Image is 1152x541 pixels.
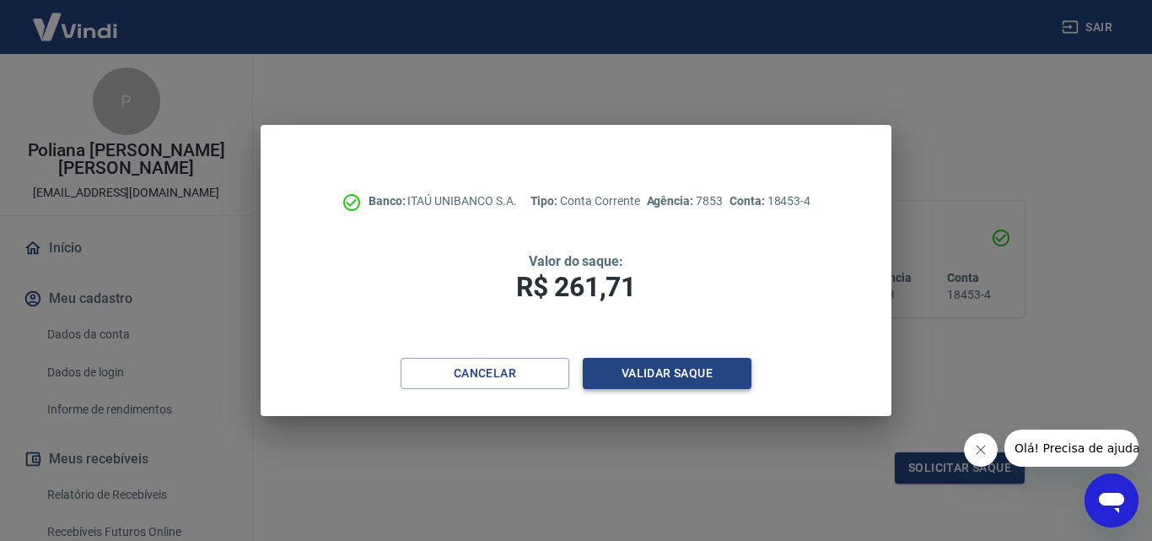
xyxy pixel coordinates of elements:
[1085,473,1139,527] iframe: Botão para abrir a janela de mensagens
[530,192,640,210] p: Conta Corrente
[369,192,517,210] p: ITAÚ UNIBANCO S.A.
[729,192,810,210] p: 18453-4
[516,271,636,303] span: R$ 261,71
[729,194,767,208] span: Conta:
[647,192,723,210] p: 7853
[401,358,569,389] button: Cancelar
[964,433,998,467] iframe: Fechar mensagem
[369,194,408,208] span: Banco:
[529,253,623,269] span: Valor do saque:
[10,12,142,25] span: Olá! Precisa de ajuda?
[583,358,751,389] button: Validar saque
[530,194,561,208] span: Tipo:
[1004,430,1139,467] iframe: Mensagem da empresa
[647,194,697,208] span: Agência:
